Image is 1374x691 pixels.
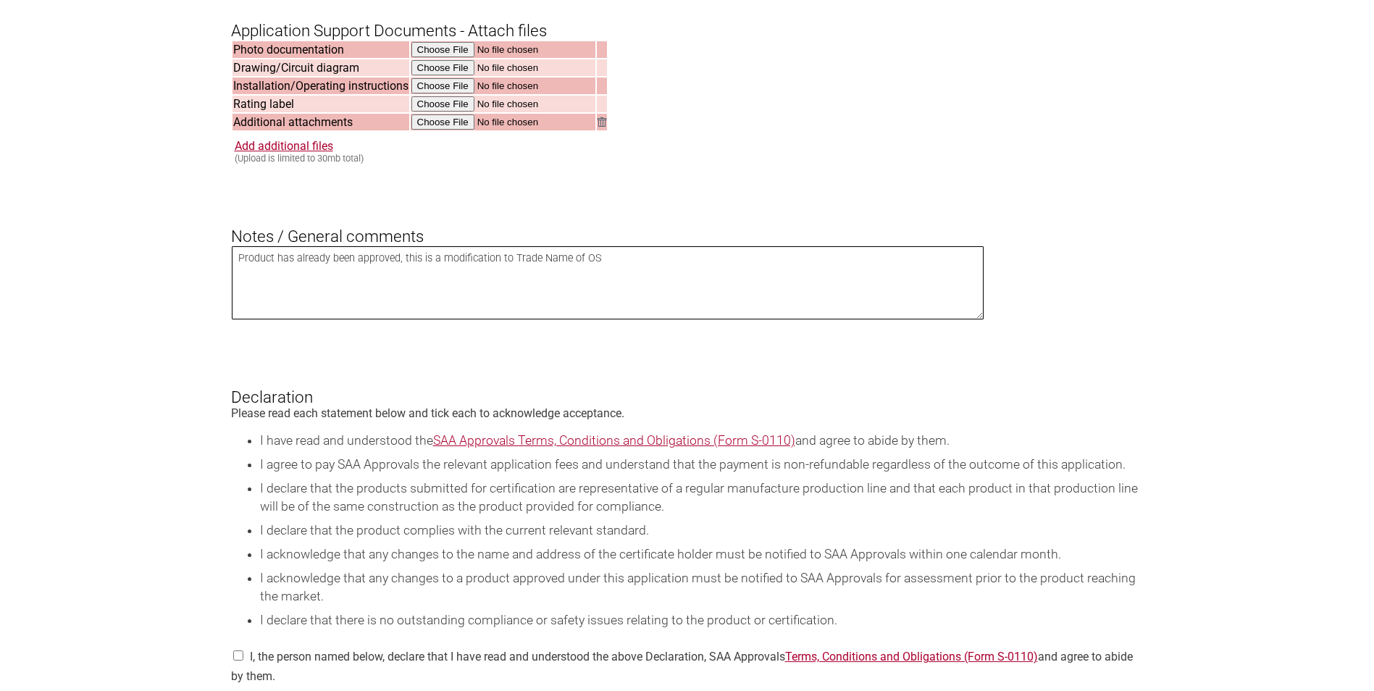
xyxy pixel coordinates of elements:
[233,96,409,112] td: Rating label
[231,641,1144,683] div: I, the person named below, declare that I have read and understood the above Declaration, SAA App...
[260,479,1144,516] li: I declare that the products submitted for certification are representative of a regular manufactu...
[785,650,1038,663] a: Terms, Conditions and Obligations (Form S-0110)
[233,41,409,58] td: Photo documentation
[233,78,409,94] td: Installation/Operating instructions
[260,569,1144,606] li: I acknowledge that any changes to a product approved under this application must be notified to S...
[235,139,333,153] a: Add additional files
[433,433,795,448] a: SAA Approvals Terms, Conditions and Obligations (Form S-0110)
[260,611,1144,629] li: I declare that there is no outstanding compliance or safety issues relating to the product or cer...
[598,117,606,127] img: Remove
[235,153,364,164] small: (Upload is limited to 30mb total)
[233,59,409,76] td: Drawing/Circuit diagram
[233,114,409,130] td: Additional attachments
[260,545,1144,564] li: I acknowledge that any changes to the name and address of the certificate holder must be notified...
[231,202,1144,246] h3: Notes / General comments
[260,522,1144,540] li: I declare that the product complies with the current relevant standard.
[231,364,1144,407] h3: Declaration
[260,456,1144,474] li: I agree to pay SAA Approvals the relevant application fees and understand that the payment is non...
[260,432,1144,450] li: I have read and understood the and agree to abide by them.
